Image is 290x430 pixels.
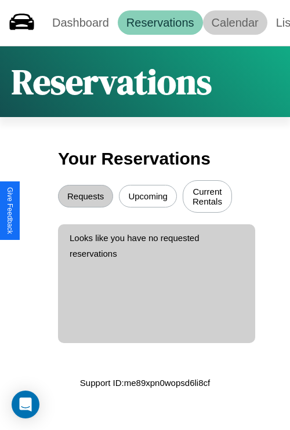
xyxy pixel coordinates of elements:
a: Reservations [118,10,203,35]
a: Dashboard [43,10,118,35]
div: Open Intercom Messenger [12,391,39,418]
p: Looks like you have no requested reservations [70,230,244,261]
h3: Your Reservations [58,143,232,174]
a: Calendar [203,10,267,35]
button: Upcoming [119,185,177,207]
div: Give Feedback [6,187,14,234]
button: Requests [58,185,113,207]
h1: Reservations [12,58,212,105]
button: Current Rentals [183,180,232,213]
p: Support ID: me89xpn0wopsd6li8cf [80,375,210,391]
